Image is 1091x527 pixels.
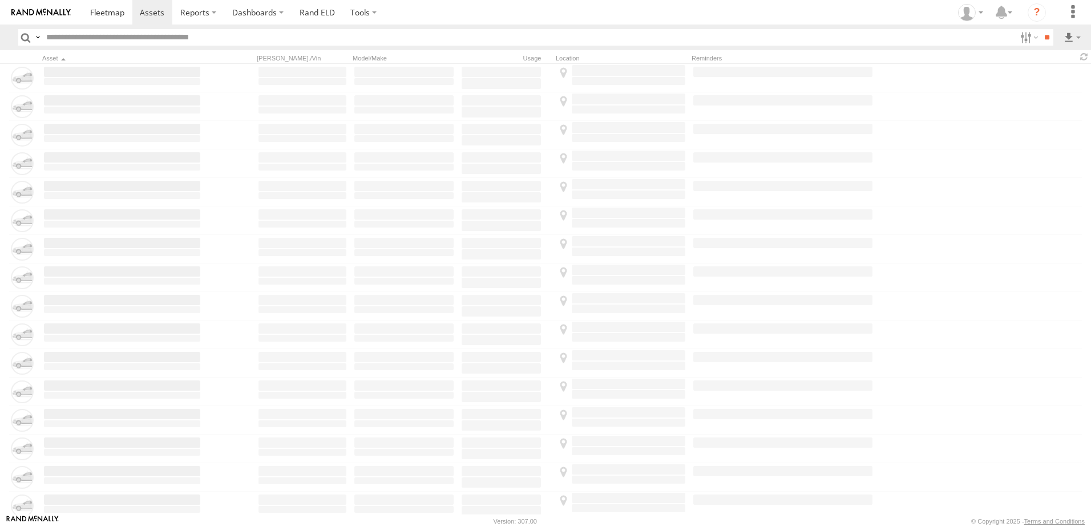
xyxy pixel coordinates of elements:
[971,518,1085,525] div: © Copyright 2025 -
[257,54,348,62] div: [PERSON_NAME]./Vin
[33,29,42,46] label: Search Query
[1024,518,1085,525] a: Terms and Conditions
[556,54,687,62] div: Location
[1016,29,1040,46] label: Search Filter Options
[1028,3,1046,22] i: ?
[692,54,874,62] div: Reminders
[1077,51,1091,62] span: Refresh
[1062,29,1082,46] label: Export results as...
[11,9,71,17] img: rand-logo.svg
[6,516,59,527] a: Visit our Website
[353,54,455,62] div: Model/Make
[460,54,551,62] div: Usage
[42,54,202,62] div: Click to Sort
[494,518,537,525] div: Version: 307.00
[954,4,987,21] div: Tim Zylstra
